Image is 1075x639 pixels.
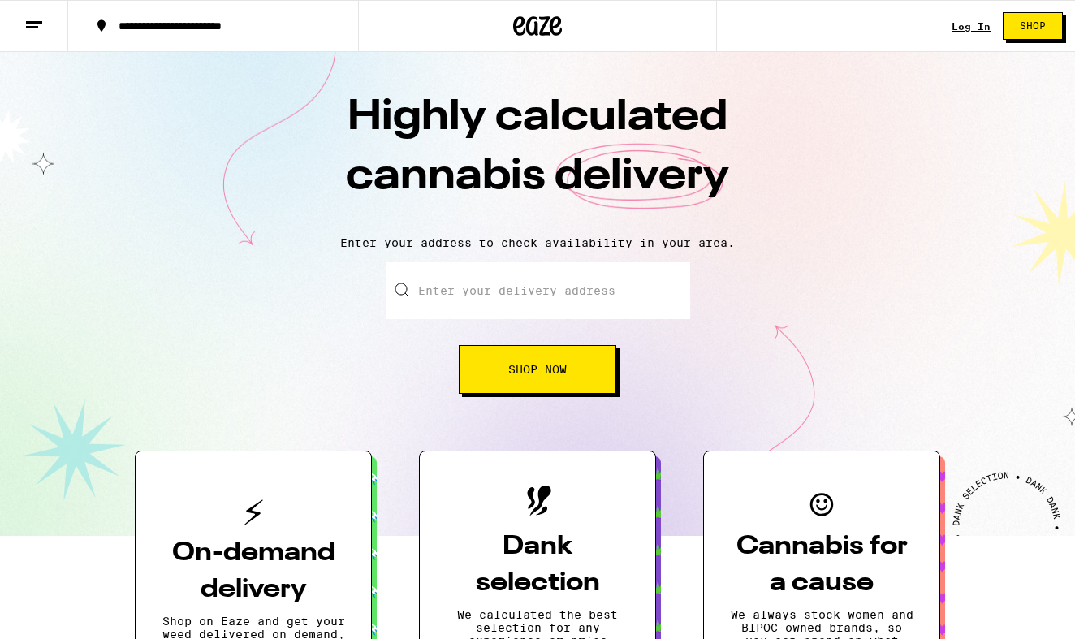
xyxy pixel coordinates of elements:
h1: Highly calculated cannabis delivery [253,89,822,223]
button: Shop [1003,12,1063,40]
h3: Cannabis for a cause [730,529,913,602]
p: Enter your address to check availability in your area. [16,236,1059,249]
h3: Dank selection [446,529,629,602]
input: Enter your delivery address [386,262,690,319]
div: Log In [952,21,991,32]
button: Shop Now [459,345,616,394]
span: Shop [1020,21,1046,31]
span: Shop Now [508,364,567,375]
h3: On-demand delivery [162,535,345,608]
